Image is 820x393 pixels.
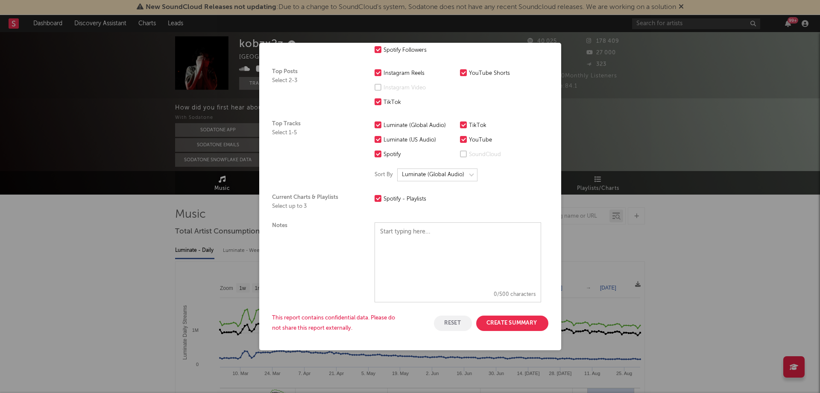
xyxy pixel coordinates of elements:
[384,68,456,79] div: Instagram Reels
[469,150,541,160] div: SoundCloud
[272,203,357,210] div: Select up to 3
[384,45,456,56] div: Spotify Followers
[384,121,456,131] div: Luminate (Global Audio)
[384,150,456,160] div: Spotify
[272,77,357,84] div: Select 2-3
[384,98,456,108] div: TikTok
[469,68,541,79] div: YouTube Shorts
[272,121,357,181] div: Top Tracks
[476,316,548,331] button: Create Summary
[384,194,456,204] div: Spotify - Playlists
[469,121,541,131] div: TikTok
[469,135,541,145] div: YouTube
[272,194,357,210] div: Current Charts & Playlists
[272,130,357,136] div: Select 1-5
[375,287,541,302] div: 0 /500 characters
[375,170,393,180] label: Sort By
[434,316,472,331] button: Reset
[272,313,400,334] div: This report contains confidential data. Please do not share this report externally.
[384,135,456,145] div: Luminate (US Audio)
[272,222,357,302] div: Notes
[384,83,456,93] div: Instagram Video
[272,68,357,108] div: Top Posts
